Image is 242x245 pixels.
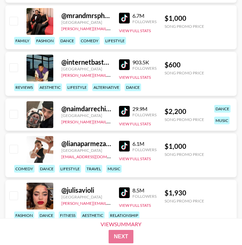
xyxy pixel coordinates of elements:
[61,186,111,194] div: @ julisavioli
[125,83,141,91] div: dance
[165,152,204,157] div: Song Promo Price
[132,19,157,24] div: Followers
[14,83,34,91] div: reviews
[35,37,55,45] div: fashion
[61,11,111,20] div: @ mrandmrsphoenix
[119,203,151,208] button: View Full Stats
[61,199,161,206] a: [PERSON_NAME][EMAIL_ADDRESS][DOMAIN_NAME]
[165,24,204,29] div: Song Promo Price
[119,106,130,117] img: TikTok
[14,211,34,219] div: fashion
[165,117,204,122] div: Song Promo Price
[59,37,75,45] div: dance
[14,37,31,45] div: family
[61,118,161,124] a: [PERSON_NAME][EMAIL_ADDRESS][DOMAIN_NAME]
[132,140,157,147] div: 6.1M
[165,61,204,69] div: $ 600
[214,105,231,113] div: dance
[119,59,130,70] img: TikTok
[119,121,151,126] button: View Full Stats
[61,20,111,25] div: [GEOGRAPHIC_DATA]
[61,105,111,113] div: @ naimdarrechilemete
[61,153,129,159] a: [EMAIL_ADDRESS][DOMAIN_NAME]
[165,107,204,116] div: $ 2,200
[61,66,111,71] div: [GEOGRAPHIC_DATA]
[165,14,204,22] div: $ 1,000
[132,194,157,199] div: Followers
[92,83,121,91] div: alternative
[14,165,35,173] div: comedy
[119,156,151,161] button: View Full Stats
[61,194,111,199] div: [GEOGRAPHIC_DATA]
[61,25,161,31] a: [PERSON_NAME][EMAIL_ADDRESS][DOMAIN_NAME]
[132,187,157,194] div: 8.5M
[132,112,157,117] div: Followers
[61,148,111,153] div: [GEOGRAPHIC_DATA]
[109,211,139,219] div: relationship
[132,147,157,152] div: Followers
[59,165,81,173] div: lifestyle
[119,141,130,151] img: TikTok
[61,139,111,148] div: @ lianaparmezana
[119,75,151,80] button: View Full Stats
[132,106,157,112] div: 29.9M
[119,13,130,23] img: TikTok
[104,37,126,45] div: lifestyle
[165,198,204,203] div: Song Promo Price
[165,142,204,150] div: $ 1,000
[66,83,88,91] div: lifestyle
[165,189,204,197] div: $ 1,930
[61,113,111,118] div: [GEOGRAPHIC_DATA]
[38,211,55,219] div: dance
[85,165,102,173] div: travel
[165,70,204,75] div: Song Promo Price
[61,71,161,78] a: [PERSON_NAME][EMAIL_ADDRESS][DOMAIN_NAME]
[39,165,55,173] div: dance
[132,59,157,66] div: 903.5K
[106,165,122,173] div: music
[119,28,151,33] button: View Full Stats
[132,12,157,19] div: 6.7M
[214,117,230,124] div: music
[81,211,105,219] div: aesthetic
[109,230,134,243] button: Next
[79,37,100,45] div: comedy
[119,187,130,198] img: TikTok
[38,83,62,91] div: aesthetic
[61,58,111,66] div: @ internetbastard
[59,211,77,219] div: fitness
[132,66,157,71] div: Followers
[95,221,147,227] div: View Summary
